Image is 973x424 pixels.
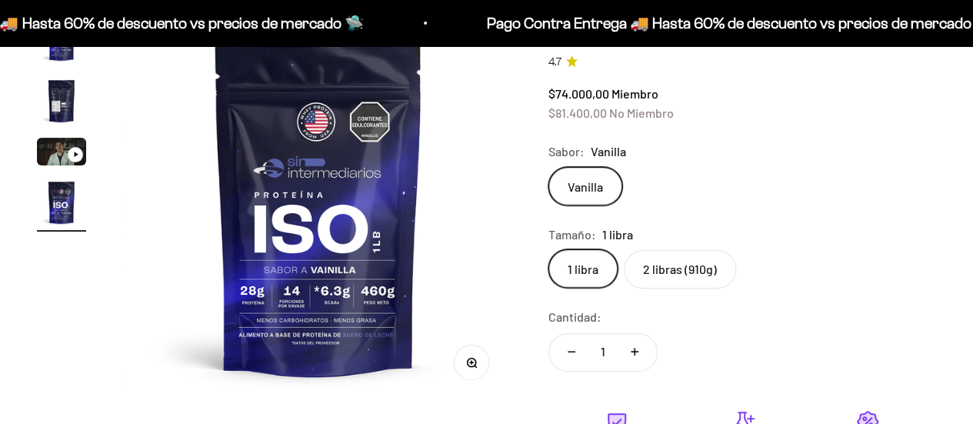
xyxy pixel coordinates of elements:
img: Proteína Aislada ISO - Vainilla [37,76,86,125]
img: Proteína Aislada ISO - Vainilla [37,178,86,227]
span: 4.7 [548,54,561,71]
span: $74.000,00 [548,85,609,100]
legend: Tamaño: [548,224,596,244]
span: 1 libra [602,224,633,244]
legend: Sabor: [548,141,585,161]
span: No Miembro [609,105,674,120]
label: Cantidad: [548,306,601,326]
span: Vanilla [591,141,626,161]
button: Ir al artículo 3 [37,138,86,170]
button: Ir al artículo 2 [37,76,86,130]
button: Aumentar cantidad [612,333,657,370]
button: Ir al artículo 4 [37,178,86,232]
button: Reducir cantidad [549,333,594,370]
span: Miembro [611,85,658,100]
a: 4.74.7 de 5.0 estrellas [548,54,936,71]
img: Proteína Aislada ISO - Vainilla [125,15,513,403]
span: $81.400,00 [548,105,607,120]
